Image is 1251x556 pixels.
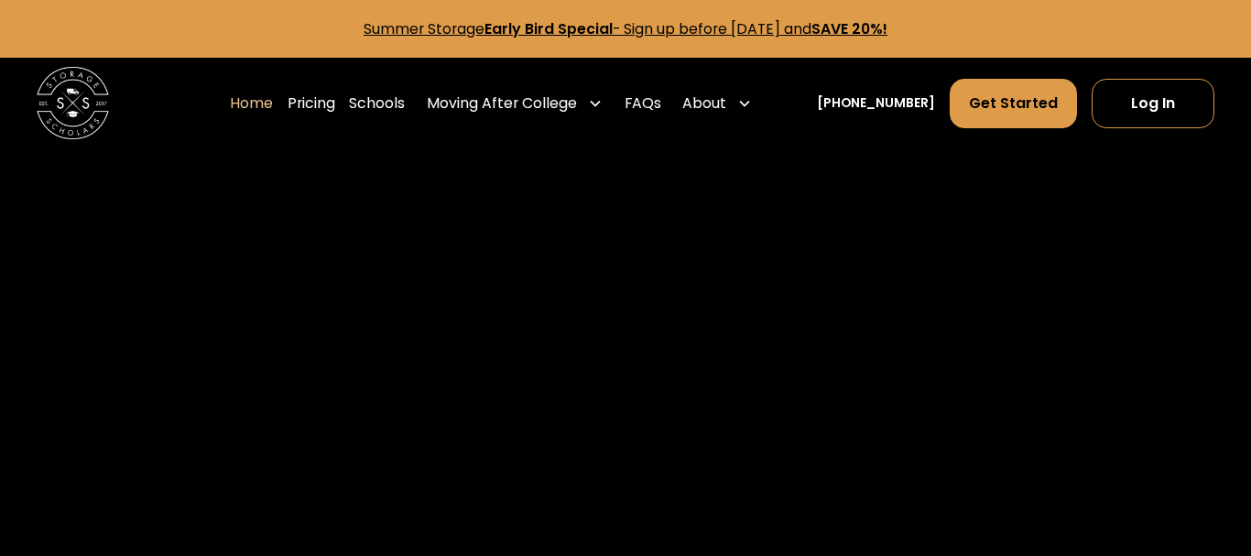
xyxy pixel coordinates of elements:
[950,79,1077,127] a: Get Started
[1092,79,1215,127] a: Log In
[817,93,935,113] a: [PHONE_NUMBER]
[484,18,613,39] strong: Early Bird Special
[37,67,109,139] img: Storage Scholars main logo
[811,18,887,39] strong: SAVE 20%!
[427,93,577,114] div: Moving After College
[288,78,335,128] a: Pricing
[364,18,887,39] a: Summer StorageEarly Bird Special- Sign up before [DATE] andSAVE 20%!
[682,93,726,114] div: About
[230,78,273,128] a: Home
[349,78,405,128] a: Schools
[625,78,661,128] a: FAQs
